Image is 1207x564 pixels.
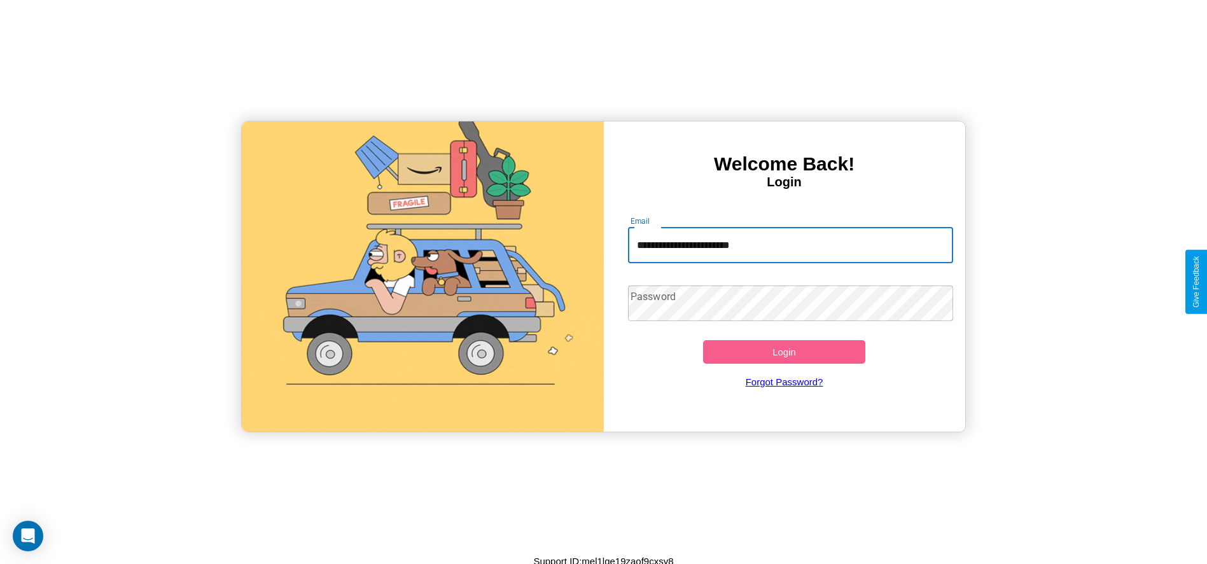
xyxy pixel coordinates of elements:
[1192,256,1201,308] div: Give Feedback
[604,175,965,189] h4: Login
[13,521,43,551] div: Open Intercom Messenger
[242,121,603,432] img: gif
[703,340,866,364] button: Login
[622,364,947,400] a: Forgot Password?
[631,216,650,226] label: Email
[604,153,965,175] h3: Welcome Back!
